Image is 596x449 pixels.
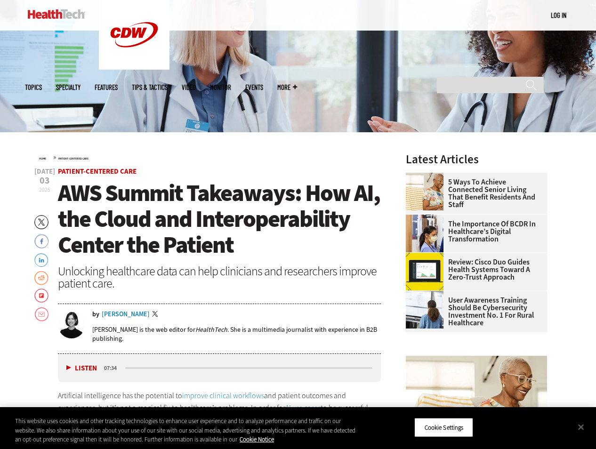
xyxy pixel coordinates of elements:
a: [PERSON_NAME] [102,311,150,318]
a: Tips & Tactics [132,84,168,91]
div: This website uses cookies and other tracking technologies to enhance user experience and to analy... [15,417,358,444]
a: Events [245,84,263,91]
div: » [39,153,381,161]
img: Doctors reviewing tablet [406,215,443,252]
em: HealthTech [195,325,227,334]
span: by [92,311,99,318]
a: Cisco Duo [406,253,448,260]
img: Jordan Scott [58,311,85,338]
a: The Importance of BCDR in Healthcare’s Digital Transformation [406,220,541,243]
img: Cisco Duo [406,253,443,290]
img: Home [28,9,85,19]
a: Patient-Centered Care [58,167,137,176]
img: Doctors reviewing information boards [406,291,443,329]
button: Listen [66,365,97,372]
a: Video [182,84,196,91]
p: [PERSON_NAME] is the web editor for . She is a multimedia journalist with experience in B2B publi... [92,325,381,343]
div: duration [103,364,124,372]
a: Patient-Centered Care [58,157,89,160]
span: AWS Summit Takeaways: How AI, the Cloud and Interoperability Center the Patient [58,177,380,260]
a: MonITor [210,84,231,91]
a: 5 Ways to Achieve Connected Senior Living That Benefit Residents and Staff [406,178,541,208]
span: 2025 [39,186,50,193]
a: Doctors reviewing tablet [406,215,448,222]
span: [DATE] [34,168,55,175]
a: Review: Cisco Duo Guides Health Systems Toward a Zero-Trust Approach [406,258,541,281]
div: media player [58,354,381,382]
a: Home [39,157,46,160]
a: AI use cases [285,403,321,413]
a: improve clinical workflows [182,391,264,401]
button: Close [571,417,591,437]
button: Cookie Settings [414,417,473,437]
a: Doctors reviewing information boards [406,291,448,298]
a: More information about your privacy [240,435,274,443]
img: Networking Solutions for Senior Living [406,173,443,210]
a: Twitter [152,311,161,319]
span: Specialty [56,84,81,91]
a: Networking Solutions for Senior Living [406,173,448,180]
div: Unlocking healthcare data can help clinicians and researchers improve patient care. [58,265,381,289]
a: CDW [99,62,169,72]
a: Features [95,84,118,91]
h3: Latest Articles [406,153,547,165]
div: User menu [551,10,566,20]
a: Log in [551,11,566,19]
span: 03 [34,176,55,185]
span: More [277,84,297,91]
a: User Awareness Training Should Be Cybersecurity Investment No. 1 for Rural Healthcare [406,297,541,327]
span: Topics [25,84,42,91]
